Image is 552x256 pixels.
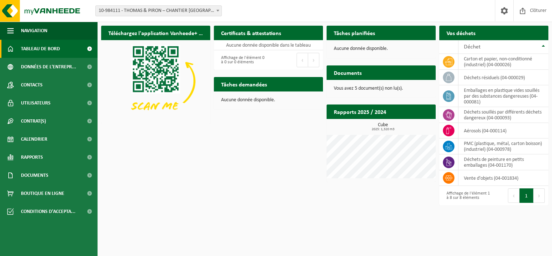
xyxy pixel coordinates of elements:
button: Previous [297,53,308,67]
td: carton et papier, non-conditionné (industriel) (04-000026) [458,54,548,70]
td: aérosols (04-000114) [458,123,548,138]
span: Déchet [464,44,480,50]
td: vente d'objets (04-001834) [458,170,548,186]
img: Download de VHEPlus App [101,40,210,122]
span: Navigation [21,22,47,40]
button: 1 [519,188,534,203]
span: Données de l'entrepr... [21,58,76,76]
td: déchets résiduels (04-000029) [458,70,548,85]
td: emballages en plastique vides souillés par des substances dangereuses (04-000081) [458,85,548,107]
span: Tableau de bord [21,40,60,58]
td: Aucune donnée disponible dans le tableau [214,40,323,50]
span: Utilisateurs [21,94,51,112]
span: Calendrier [21,130,47,148]
span: Boutique en ligne [21,184,64,202]
td: PMC (plastique, métal, carton boisson) (industriel) (04-000978) [458,138,548,154]
span: Contacts [21,76,43,94]
a: Consulter les rapports [373,119,435,133]
span: Contrat(s) [21,112,46,130]
button: Previous [508,188,519,203]
p: Aucune donnée disponible. [334,46,428,51]
h2: Vos déchets [439,26,483,40]
h2: Documents [327,65,369,80]
span: Rapports [21,148,43,166]
p: Aucune donnée disponible. [221,98,316,103]
h3: Cube [330,123,436,131]
p: Vous avez 5 document(s) non lu(s). [334,86,428,91]
span: 2025: 1,320 m3 [330,128,436,131]
span: 10-984111 - THOMAS & PIRON – CHANTIER LOUVAIN-LA-NEUVE LLNCISE2 - OTTIGNIES-LOUVAIN-LA-NEUVE [95,5,222,16]
td: déchets de peinture en petits emballages (04-001170) [458,154,548,170]
h2: Tâches demandées [214,77,274,91]
h2: Téléchargez l'application Vanheede+ maintenant! [101,26,210,40]
span: Conditions d'accepta... [21,202,76,221]
div: Affichage de l'élément 0 à 0 sur 0 éléments [217,52,265,68]
div: Affichage de l'élément 1 à 8 sur 8 éléments [443,188,490,204]
td: déchets souillés par différents déchets dangereux (04-000093) [458,107,548,123]
h2: Tâches planifiées [327,26,382,40]
h2: Certificats & attestations [214,26,288,40]
button: Next [534,188,545,203]
button: Next [308,53,319,67]
span: Documents [21,166,48,184]
span: 10-984111 - THOMAS & PIRON – CHANTIER LOUVAIN-LA-NEUVE LLNCISE2 - OTTIGNIES-LOUVAIN-LA-NEUVE [96,6,221,16]
h2: Rapports 2025 / 2024 [327,104,393,119]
